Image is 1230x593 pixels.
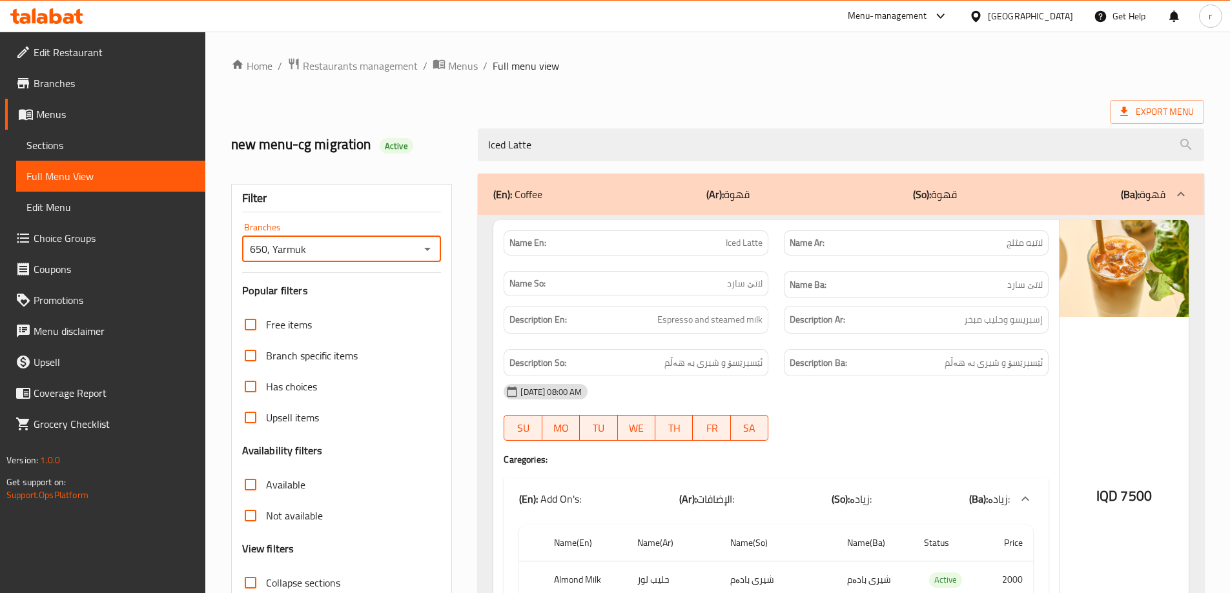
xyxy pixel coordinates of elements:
li: / [278,58,282,74]
strong: Description En: [509,312,567,328]
span: Promotions [34,292,195,308]
span: الإضافات: [697,489,734,508]
p: Add On's: [519,491,581,507]
b: (Ar): [679,489,697,508]
h4: Caregories: [504,453,1049,466]
span: Coupons [34,261,195,277]
span: لاتێ سارد [1007,277,1043,293]
b: (So): [913,185,931,204]
a: Menus [433,57,478,74]
span: SA [736,419,763,437]
div: (En): Add On's:(Ar):الإضافات:(So):زیادە:(Ba):زیادە: [504,478,1049,519]
span: Restaurants management [303,58,418,74]
span: 7500 [1120,483,1152,508]
a: Coupons [5,254,205,285]
img: Copy_of_ICED_LATTE638834266193615512.jpg [1060,220,1189,317]
a: Edit Menu [16,192,205,223]
span: Grocery Checklist [34,416,195,432]
span: ئێسپرێسۆ و شیری بە هەڵم [664,355,763,371]
span: Menus [36,106,195,122]
span: IQD [1096,483,1118,508]
span: Available [266,477,305,492]
span: Choice Groups [34,230,195,246]
p: Coffee [493,186,542,202]
span: Active [380,140,413,152]
button: Open [418,240,436,258]
span: Edit Menu [26,199,195,215]
h3: Popular filters [242,283,442,298]
button: TH [655,415,693,441]
span: TH [661,419,688,437]
span: Coverage Report [34,385,195,401]
div: Active [380,138,413,154]
span: Has choices [266,379,317,394]
a: Restaurants management [287,57,418,74]
th: Name(Ar) [627,525,720,561]
b: (So): [832,489,850,508]
button: WE [618,415,655,441]
a: Home [231,58,272,74]
span: 1.0.0 [40,452,60,468]
span: MO [548,419,575,437]
p: قهوة [1121,186,1165,202]
b: (En): [493,185,512,204]
strong: Name Ba: [790,277,826,293]
span: Iced Latte [726,236,763,250]
span: ئێسپرێسۆ و شیری بە هەڵم [945,355,1043,371]
span: SU [509,419,537,437]
p: قهوة [706,186,750,202]
a: Grocery Checklist [5,408,205,439]
button: SA [731,415,768,441]
a: Full Menu View [16,161,205,192]
th: Name(En) [544,525,627,561]
input: search [478,128,1204,161]
span: Export Menu [1120,104,1194,120]
span: زیادە: [850,489,872,508]
div: Filter [242,185,442,212]
span: Edit Restaurant [34,45,195,60]
h3: Availability filters [242,443,323,458]
span: Full menu view [493,58,559,74]
a: Branches [5,68,205,99]
span: Not available [266,508,323,523]
span: Export Menu [1110,100,1204,124]
button: TU [580,415,617,441]
span: Full Menu View [26,168,195,184]
button: SU [504,415,542,441]
div: Menu-management [848,8,927,24]
th: Price [984,525,1033,561]
th: Name(Ba) [837,525,914,561]
div: [GEOGRAPHIC_DATA] [988,9,1073,23]
p: قهوة [913,186,957,202]
b: (En): [519,489,538,508]
a: Upsell [5,347,205,377]
h2: new menu-cg migration [231,135,463,154]
span: إسبريسو وحليب مبخر [964,312,1043,328]
a: Edit Restaurant [5,37,205,68]
nav: breadcrumb [231,57,1204,74]
li: / [483,58,487,74]
strong: Name Ar: [790,236,825,250]
span: Upsell [34,354,195,370]
span: [DATE] 08:00 AM [515,386,587,398]
span: Sections [26,137,195,153]
a: Promotions [5,285,205,316]
span: Branch specific items [266,348,358,363]
a: Sections [16,130,205,161]
span: زیادە: [988,489,1010,508]
a: Menu disclaimer [5,316,205,347]
button: FR [693,415,730,441]
span: Active [929,572,962,587]
span: WE [623,419,650,437]
span: لاتيه مثلج [1007,236,1043,250]
span: Espresso and steamed milk [657,312,763,328]
span: Menu disclaimer [34,323,195,339]
span: Upsell items [266,410,319,425]
span: Menus [448,58,478,74]
span: r [1209,9,1212,23]
li: / [423,58,427,74]
th: Name(So) [720,525,837,561]
th: Status [914,525,983,561]
h3: View filters [242,541,294,556]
